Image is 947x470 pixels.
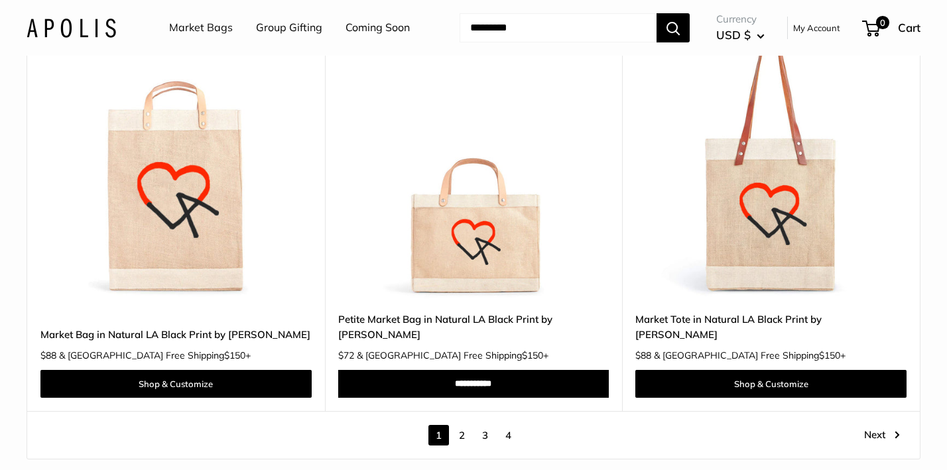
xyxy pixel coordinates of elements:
[654,351,846,360] span: & [GEOGRAPHIC_DATA] Free Shipping +
[460,13,657,42] input: Search...
[863,17,920,38] a: 0 Cart
[224,349,245,361] span: $150
[716,25,765,46] button: USD $
[256,18,322,38] a: Group Gifting
[498,425,519,445] a: 4
[635,312,907,343] a: Market Tote in Natural LA Black Print by [PERSON_NAME]
[40,327,312,342] a: Market Bag in Natural LA Black Print by [PERSON_NAME]
[27,18,116,37] img: Apolis
[40,370,312,398] a: Shop & Customize
[40,27,312,298] a: description_Limited Edition collaboration with Geoff McFetridgedescription_All proceeds support L...
[40,349,56,361] span: $88
[716,28,751,42] span: USD $
[357,351,548,360] span: & [GEOGRAPHIC_DATA] Free Shipping +
[338,349,354,361] span: $72
[876,16,889,29] span: 0
[346,18,410,38] a: Coming Soon
[169,18,233,38] a: Market Bags
[452,425,472,445] a: 2
[635,27,907,298] img: description_Limited Edition collaboration with Geoff McFetridge
[475,425,495,445] a: 3
[635,27,907,298] a: description_Limited Edition collaboration with Geoff McFetridgedescription_All proceeds support L...
[864,425,900,445] a: Next
[635,349,651,361] span: $88
[635,370,907,398] a: Shop & Customize
[819,349,840,361] span: $150
[59,351,251,360] span: & [GEOGRAPHIC_DATA] Free Shipping +
[793,20,840,36] a: My Account
[898,21,920,34] span: Cart
[522,349,543,361] span: $150
[657,13,690,42] button: Search
[338,27,609,298] img: description_Limited Edition collaboration with Geoff McFetridge
[338,27,609,298] a: description_Limited Edition collaboration with Geoff McFetridgedescription_Super soft and durable...
[338,312,609,343] a: Petite Market Bag in Natural LA Black Print by [PERSON_NAME]
[40,27,312,298] img: description_Limited Edition collaboration with Geoff McFetridge
[716,10,765,29] span: Currency
[428,425,449,445] span: 1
